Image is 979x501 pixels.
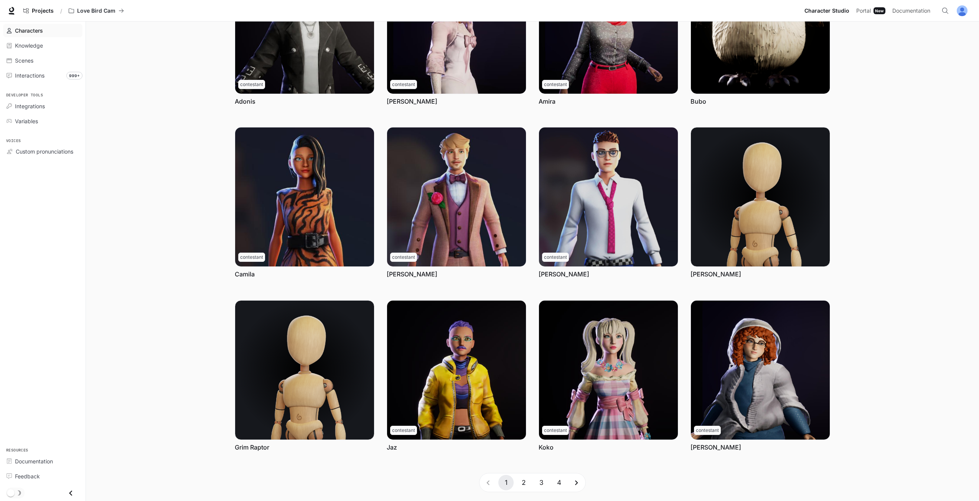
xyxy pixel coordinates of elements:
span: Custom pronunciations [16,147,73,155]
span: Knowledge [15,41,43,50]
a: Feedback [3,470,82,483]
a: [PERSON_NAME] [691,443,741,451]
p: Love Bird Cam [77,8,115,14]
span: Documentation [892,6,930,16]
a: Adonis [235,97,255,106]
nav: pagination navigation [479,473,586,492]
img: Gregull [691,127,830,266]
a: Character Studio [801,3,852,18]
a: Grim Raptor [235,443,269,451]
img: Ethan [539,127,678,266]
button: All workspaces [65,3,127,18]
button: page 1 [498,475,514,490]
img: Grim Raptor [235,301,374,440]
a: Koko [539,443,554,451]
button: Go to next page [569,475,584,490]
img: Jaz [387,301,526,440]
span: Variables [15,117,38,125]
a: [PERSON_NAME] [387,270,437,278]
a: Amira [539,97,555,106]
a: Go to projects [20,3,57,18]
button: Close drawer [62,485,79,501]
span: Dark mode toggle [7,488,15,497]
a: Knowledge [3,39,82,52]
span: 999+ [66,72,82,79]
div: / [57,7,65,15]
button: Go to page 3 [534,475,549,490]
span: Scenes [15,56,33,64]
img: Chad [387,127,526,266]
button: User avatar [954,3,970,18]
span: Documentation [15,457,53,465]
span: Interactions [15,71,44,79]
img: User avatar [957,5,967,16]
button: Open Command Menu [938,3,953,18]
span: Character Studio [804,6,849,16]
div: New [874,7,885,14]
span: Integrations [15,102,45,110]
a: Variables [3,114,82,128]
a: Documentation [889,3,936,18]
a: Custom pronunciations [3,145,82,158]
span: Characters [15,26,43,35]
img: Camila [235,127,374,266]
button: Go to page 2 [516,475,531,490]
a: Jaz [387,443,397,451]
img: Mabel [691,301,830,440]
a: Scenes [3,54,82,67]
button: Go to page 4 [551,475,567,490]
a: Characters [3,24,82,37]
a: Integrations [3,99,82,113]
a: Interactions [3,69,82,82]
span: Portal [856,6,871,16]
a: Documentation [3,455,82,468]
a: [PERSON_NAME] [539,270,589,278]
a: Bubo [691,97,706,106]
a: [PERSON_NAME] [387,97,437,106]
img: Koko [539,301,678,440]
a: [PERSON_NAME] [691,270,741,278]
span: Projects [32,8,54,14]
span: Feedback [15,472,40,480]
a: PortalNew [853,3,888,18]
a: Camila [235,270,255,278]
